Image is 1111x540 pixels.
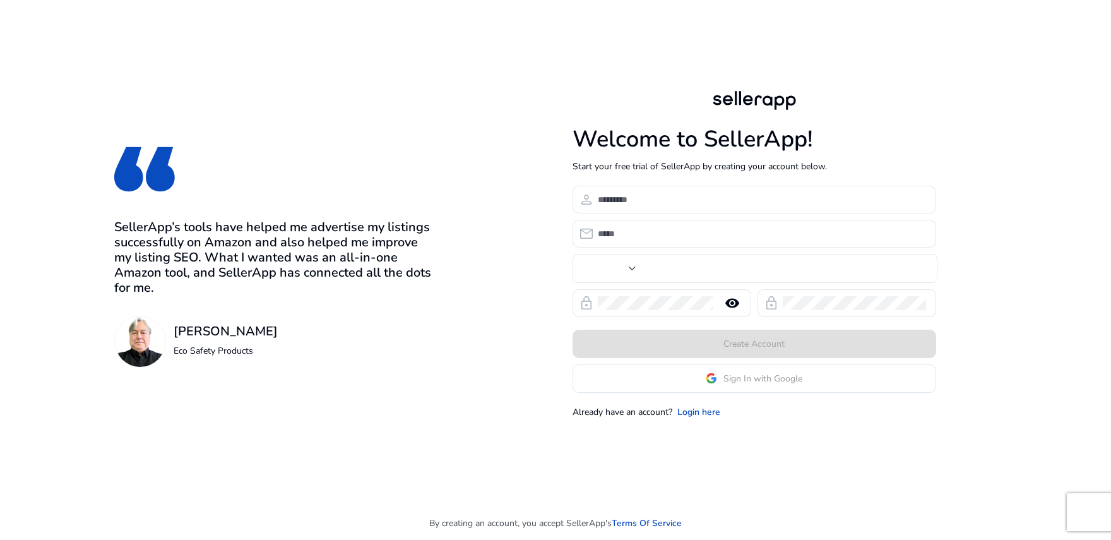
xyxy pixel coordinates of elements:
[573,126,936,153] h1: Welcome to SellerApp!
[764,296,779,311] span: lock
[174,324,278,339] h3: [PERSON_NAME]
[677,405,720,419] a: Login here
[174,344,278,357] p: Eco Safety Products
[114,220,437,296] h3: SellerApp’s tools have helped me advertise my listings successfully on Amazon and also helped me ...
[717,296,747,311] mat-icon: remove_red_eye
[579,226,594,241] span: email
[573,160,936,173] p: Start your free trial of SellerApp by creating your account below.
[612,517,682,530] a: Terms Of Service
[573,405,672,419] p: Already have an account?
[579,296,594,311] span: lock
[579,192,594,207] span: person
